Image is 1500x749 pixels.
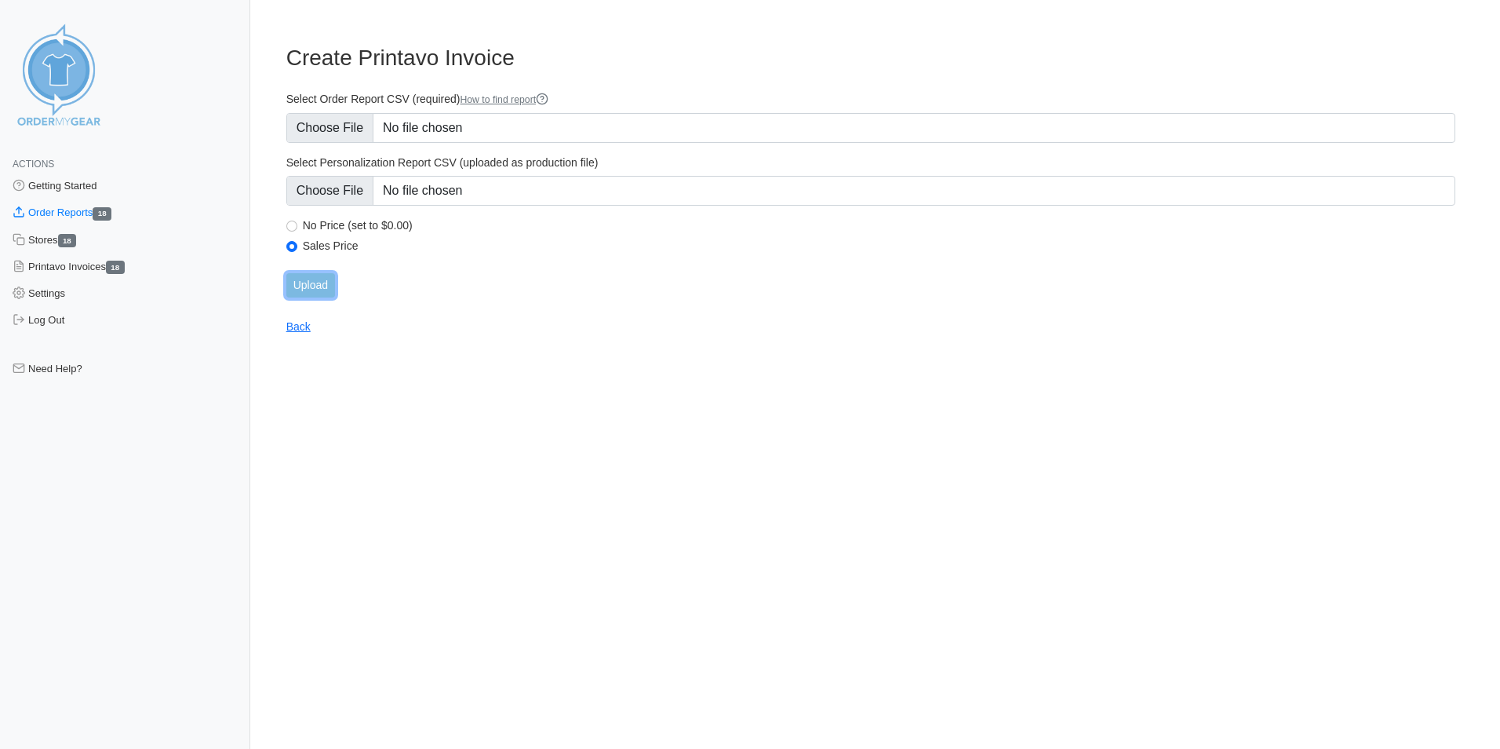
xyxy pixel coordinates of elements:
a: How to find report [460,94,548,105]
h3: Create Printavo Invoice [286,45,1455,71]
input: Upload [286,273,335,298]
label: No Price (set to $0.00) [303,218,1455,232]
span: 18 [93,207,111,221]
label: Sales Price [303,239,1455,253]
span: 18 [106,261,125,274]
a: Back [286,320,311,333]
span: Actions [13,159,54,170]
label: Select Order Report CSV (required) [286,92,1455,107]
span: 18 [58,234,77,247]
label: Select Personalization Report CSV (uploaded as production file) [286,155,1455,170]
